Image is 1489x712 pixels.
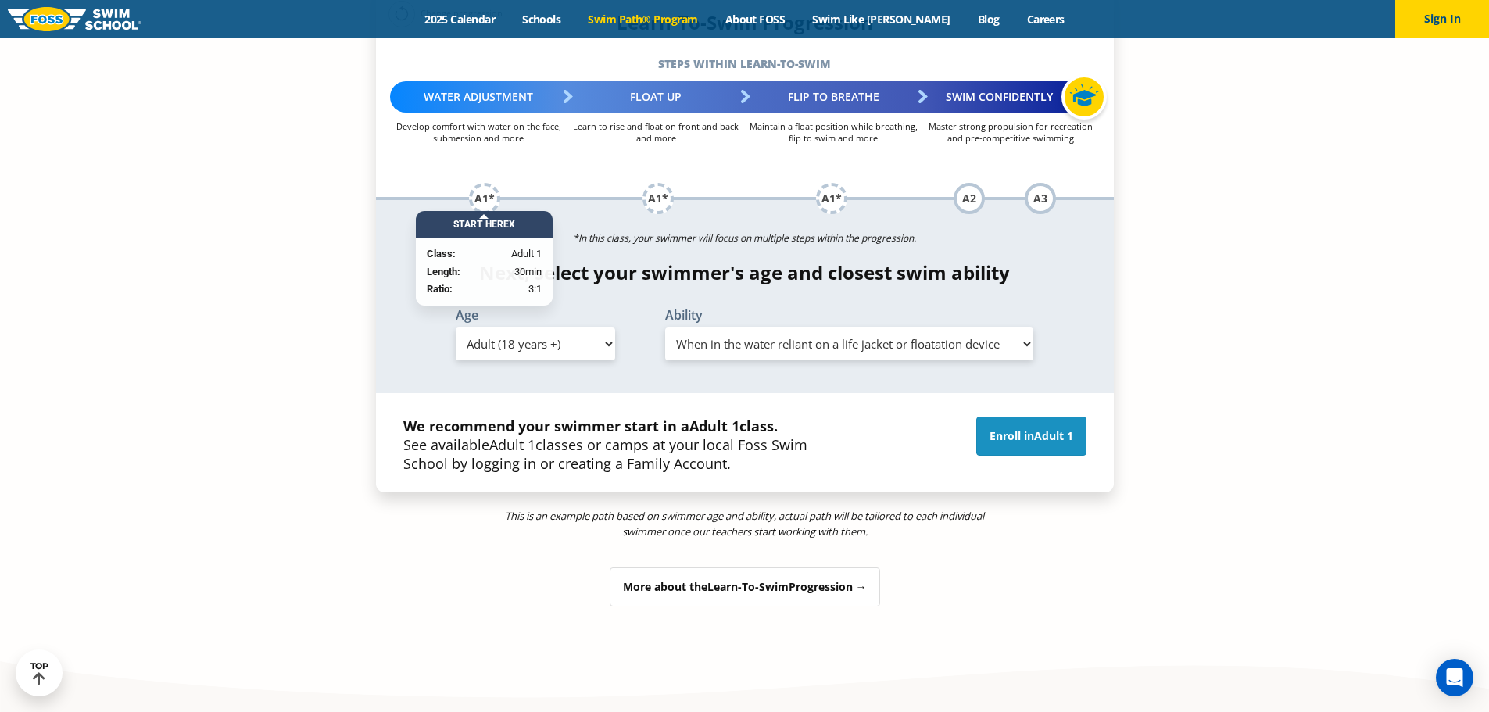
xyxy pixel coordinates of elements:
[427,248,456,259] strong: Class:
[964,12,1013,27] a: Blog
[574,12,711,27] a: Swim Path® Program
[8,7,141,31] img: FOSS Swim School Logo
[403,417,854,473] p: See available classes or camps at your local Foss Swim School by logging in or creating a Family ...
[501,508,988,539] p: This is an example path based on swimmer age and ability, actual path will be tailored to each in...
[665,309,1034,321] label: Ability
[954,183,985,214] div: A2
[1436,659,1473,696] div: Open Intercom Messenger
[376,53,1114,75] h5: Steps within Learn-to-Swim
[376,262,1114,284] h4: Next, select your swimmer's age and closest swim ability
[403,417,778,435] strong: We recommend your swimmer start in a class.
[922,81,1100,113] div: Swim Confidently
[514,264,542,280] span: 30min
[1013,12,1078,27] a: Careers
[711,12,799,27] a: About FOSS
[976,417,1086,456] a: Enroll inAdult 1
[376,227,1114,249] p: *In this class, your swimmer will focus on multiple steps within the progression.
[456,309,615,321] label: Age
[567,81,745,113] div: Float Up
[610,567,880,606] div: More about the Progression →
[922,120,1100,144] p: Master strong propulsion for recreation and pre-competitive swimming
[390,120,567,144] p: Develop comfort with water on the face, submersion and more
[511,246,542,262] span: Adult 1
[799,12,965,27] a: Swim Like [PERSON_NAME]
[489,435,535,454] span: Adult 1
[427,283,453,295] strong: Ratio:
[30,661,48,685] div: TOP
[745,81,922,113] div: Flip to Breathe
[416,211,553,238] div: Start Here
[509,12,574,27] a: Schools
[745,120,922,144] p: Maintain a float position while breathing, flip to swim and more
[689,417,739,435] span: Adult 1
[390,81,567,113] div: Water Adjustment
[567,120,745,144] p: Learn to rise and float on front and back and more
[1025,183,1056,214] div: A3
[509,219,515,230] span: X
[1034,428,1073,443] span: Adult 1
[411,12,509,27] a: 2025 Calendar
[528,281,542,297] span: 3:1
[707,579,789,594] span: Learn-To-Swim
[427,266,460,277] strong: Length:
